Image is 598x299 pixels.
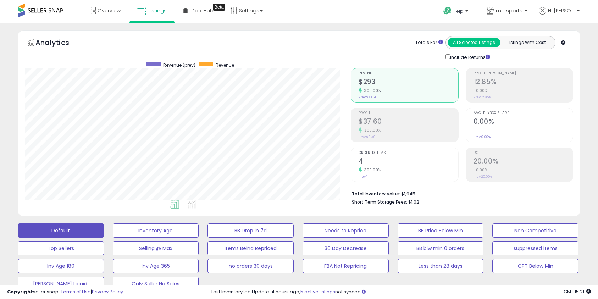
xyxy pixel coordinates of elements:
div: Include Returns [440,53,499,61]
button: Listings With Cost [500,38,553,47]
span: Revenue [359,72,458,76]
span: md sports [496,7,522,14]
span: Avg. Buybox Share [474,111,573,115]
button: Non Competitive [492,223,578,238]
span: Profit [359,111,458,115]
span: Revenue (prev) [163,62,195,68]
h2: 12.85% [474,78,573,87]
button: Top Sellers [18,241,104,255]
b: Total Inventory Value: [352,191,400,197]
small: Prev: 1 [359,175,367,179]
span: Listings [148,7,167,14]
small: 0.00% [474,88,488,93]
a: Hi [PERSON_NAME] [539,7,580,23]
div: Last InventoryLab Update: 4 hours ago, not synced. [211,289,591,295]
small: 300.00% [362,128,381,133]
button: 30 Day Decrease [303,241,389,255]
button: Default [18,223,104,238]
span: Hi [PERSON_NAME] [548,7,575,14]
a: Terms of Use [61,288,91,295]
button: Inv Age 180 [18,259,104,273]
div: seller snap | | [7,289,123,295]
button: BB Price Below Min [398,223,484,238]
h2: $37.60 [359,117,458,127]
h2: $293 [359,78,458,87]
small: Prev: $9.40 [359,135,376,139]
small: Prev: $73.14 [359,95,376,99]
h5: Analytics [35,38,83,49]
small: 300.00% [362,88,381,93]
button: Inventory Age [113,223,199,238]
span: Ordered Items [359,151,458,155]
div: Totals For [415,39,443,46]
small: Prev: 20.00% [474,175,492,179]
i: Get Help [443,6,452,15]
h2: 4 [359,157,458,167]
span: ROI [474,151,573,155]
button: Less than 28 days [398,259,484,273]
button: Needs to Reprice [303,223,389,238]
button: All Selected Listings [448,38,500,47]
h2: 0.00% [474,117,573,127]
span: Profit [PERSON_NAME] [474,72,573,76]
small: Prev: 12.85% [474,95,491,99]
a: Privacy Policy [92,288,123,295]
h2: 20.00% [474,157,573,167]
small: 300.00% [362,167,381,173]
button: CPT Below Min [492,259,578,273]
button: BB Drop in 7d [207,223,294,238]
span: Help [454,8,463,14]
small: 0.00% [474,167,488,173]
li: $1,945 [352,189,568,198]
button: Items Being Repriced [207,241,294,255]
a: Help [438,1,475,23]
span: $1.02 [408,199,419,205]
span: DataHub [191,7,214,14]
button: Selling @ Max [113,241,199,255]
button: [PERSON_NAME] Liquid. [18,277,104,291]
small: Prev: 0.00% [474,135,491,139]
button: BB blw min 0 orders [398,241,484,255]
span: 2025-09-10 15:21 GMT [564,288,591,295]
span: Overview [98,7,121,14]
button: no orders 30 days [207,259,294,273]
button: FBA Not Repricing [303,259,389,273]
b: Short Term Storage Fees: [352,199,407,205]
a: 5 active listings [300,288,335,295]
span: Revenue [216,62,234,68]
strong: Copyright [7,288,33,295]
div: Tooltip anchor [213,4,225,11]
button: Inv Age 365 [113,259,199,273]
button: suppressed items [492,241,578,255]
button: Only Seller No Sales [113,277,199,291]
